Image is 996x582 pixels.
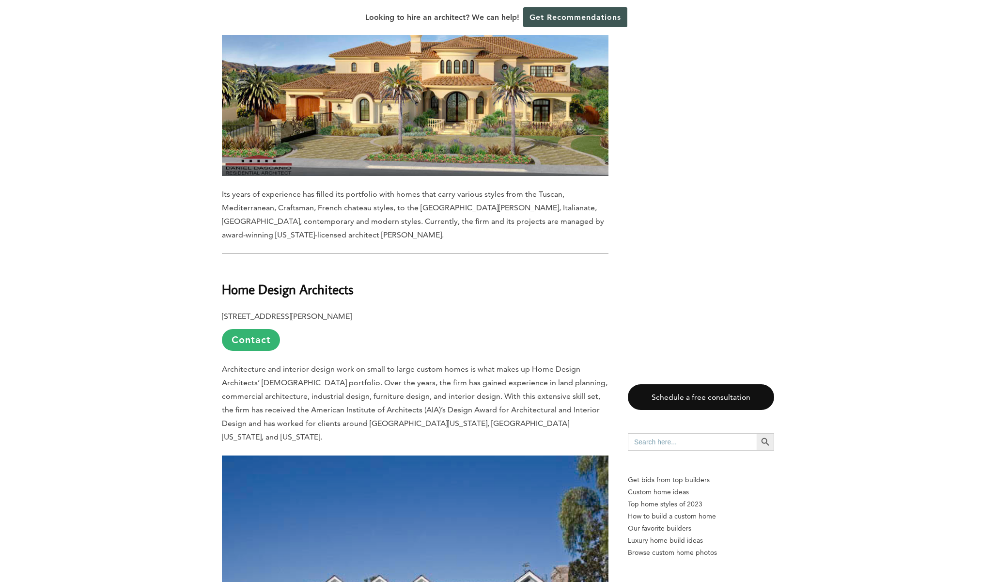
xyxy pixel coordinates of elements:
b: [STREET_ADDRESS][PERSON_NAME] [222,312,352,321]
a: Top home styles of 2023 [628,498,774,510]
a: Schedule a free consultation [628,384,774,410]
a: How to build a custom home [628,510,774,522]
a: Browse custom home photos [628,547,774,559]
a: Luxury home build ideas [628,535,774,547]
a: Get Recommendations [523,7,627,27]
a: Our favorite builders [628,522,774,535]
a: Custom home ideas [628,486,774,498]
span: Its years of experience has filled its portfolio with homes that carry various styles from the Tu... [222,189,604,239]
span: Architecture and interior design work on small to large custom homes is what makes up Home Design... [222,364,607,441]
input: Search here... [628,433,757,451]
a: Contact [222,329,280,351]
b: Home Design Architects [222,281,354,298]
svg: Search [760,437,771,447]
p: Get bids from top builders [628,474,774,486]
